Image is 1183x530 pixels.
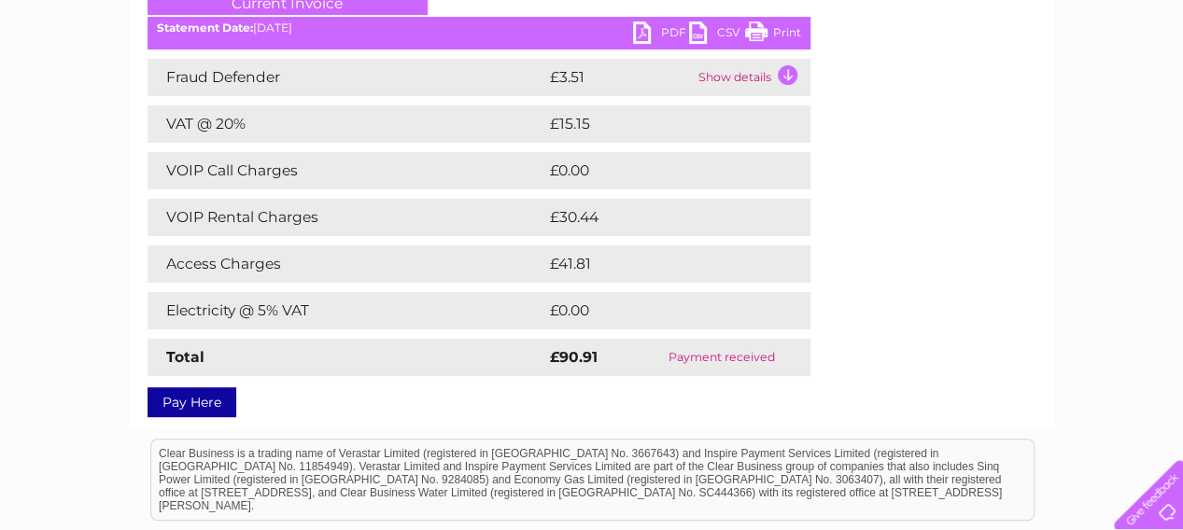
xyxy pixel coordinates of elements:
td: VAT @ 20% [148,105,545,143]
strong: £90.91 [550,348,598,366]
div: Clear Business is a trading name of Verastar Limited (registered in [GEOGRAPHIC_DATA] No. 3667643... [151,10,1034,91]
a: Log out [1121,79,1165,93]
b: Statement Date: [157,21,253,35]
a: PDF [633,21,689,49]
a: Print [745,21,801,49]
a: CSV [689,21,745,49]
a: Telecoms [953,79,1009,93]
td: VOIP Call Charges [148,152,545,189]
a: Water [854,79,890,93]
td: £0.00 [545,292,768,329]
td: £15.15 [545,105,768,143]
div: [DATE] [148,21,810,35]
img: logo.png [41,49,136,105]
strong: Total [166,348,204,366]
td: £0.00 [545,152,768,189]
a: 0333 014 3131 [831,9,960,33]
td: VOIP Rental Charges [148,199,545,236]
a: Energy [901,79,942,93]
td: £3.51 [545,59,694,96]
td: Fraud Defender [148,59,545,96]
a: Pay Here [148,387,236,417]
td: Show details [694,59,810,96]
td: Payment received [632,339,810,376]
td: Access Charges [148,245,545,283]
td: £41.81 [545,245,769,283]
td: Electricity @ 5% VAT [148,292,545,329]
a: Contact [1059,79,1105,93]
a: Blog [1021,79,1048,93]
td: £30.44 [545,199,774,236]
